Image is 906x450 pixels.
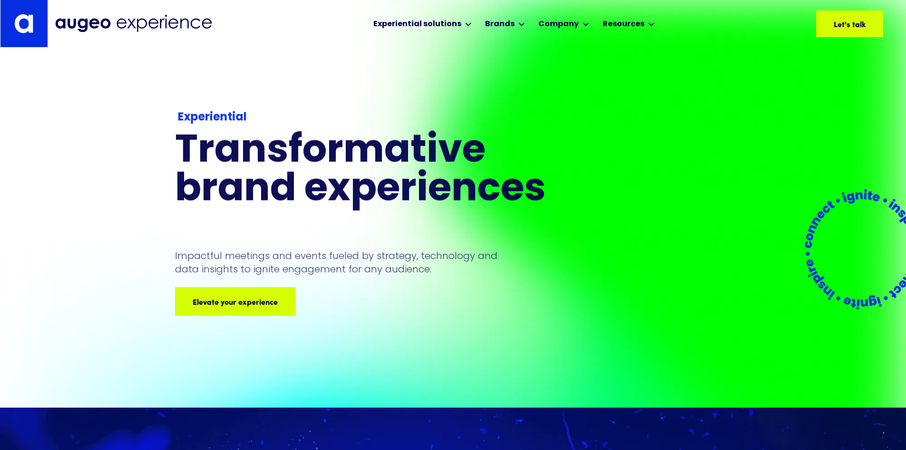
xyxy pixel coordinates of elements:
[538,19,579,30] div: Company
[175,132,586,210] h1: Transformative brand experiences
[485,19,515,30] div: Brands
[373,19,461,30] div: Experiential solutions
[14,14,33,33] img: Augeo's "a" monogram decorative logo in white.
[175,249,502,276] p: Impactful meetings and events fueled by strategy, technology and data insights to ignite engageme...
[816,10,883,37] a: Let's talk
[177,109,583,126] div: Experiential
[55,15,212,32] img: Augeo Experience business unit full logo in midnight blue.
[175,287,295,316] a: Elevate your experience
[603,19,644,30] div: Resources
